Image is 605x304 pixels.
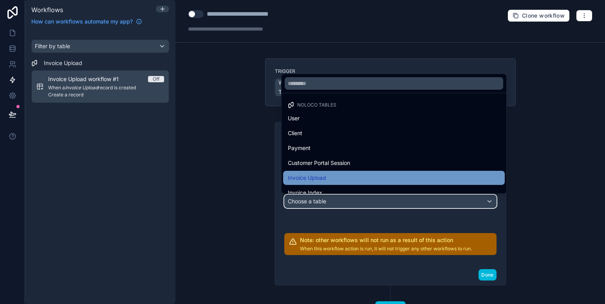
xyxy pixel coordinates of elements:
[288,128,302,138] span: Client
[288,173,326,183] span: Invoice Upload
[288,188,322,197] span: Invoice Index
[288,114,300,123] span: User
[297,102,336,108] span: Noloco tables
[288,158,350,168] span: Customer Portal Session
[288,143,311,153] span: Payment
